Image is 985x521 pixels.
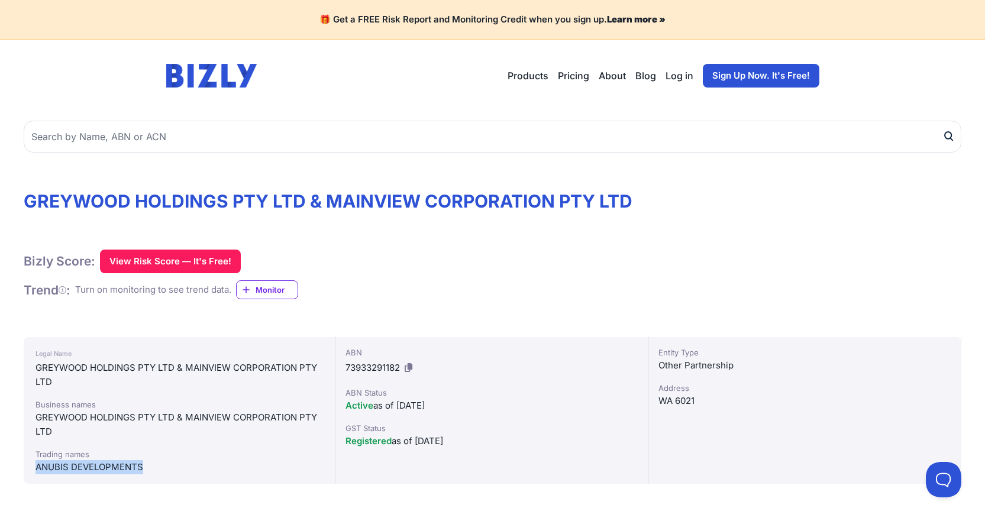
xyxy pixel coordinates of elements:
div: ABN [345,347,638,358]
div: Entity Type [658,347,951,358]
input: Search by Name, ABN or ACN [24,121,961,153]
div: WA 6021 [658,394,951,408]
a: Blog [635,69,656,83]
a: Log in [666,69,693,83]
h1: Trend : [24,282,70,298]
iframe: Toggle Customer Support [926,462,961,497]
div: as of [DATE] [345,434,638,448]
div: GREYWOOD HOLDINGS PTY LTD & MAINVIEW CORPORATION PTY LTD [35,361,324,389]
button: View Risk Score — It's Free! [100,250,241,273]
div: GST Status [345,422,638,434]
a: Sign Up Now. It's Free! [703,64,819,88]
h1: GREYWOOD HOLDINGS PTY LTD & MAINVIEW CORPORATION PTY LTD [24,190,961,212]
div: ABN Status [345,387,638,399]
div: Address [658,382,951,394]
button: Products [508,69,548,83]
div: Other Partnership [658,358,951,373]
div: as of [DATE] [345,399,638,413]
span: Registered [345,435,392,446]
span: Monitor [256,284,298,296]
div: Legal Name [35,347,324,361]
a: Pricing [558,69,589,83]
div: Business names [35,399,324,410]
h1: Bizly Score: [24,253,95,269]
a: Monitor [236,280,298,299]
a: About [599,69,626,83]
h4: 🎁 Get a FREE Risk Report and Monitoring Credit when you sign up. [14,14,971,25]
div: ANUBIS DEVELOPMENTS [35,460,324,474]
a: Learn more » [607,14,666,25]
span: 73933291182 [345,362,400,373]
div: GREYWOOD HOLDINGS PTY LTD & MAINVIEW CORPORATION PTY LTD [35,410,324,439]
div: Turn on monitoring to see trend data. [75,283,231,297]
div: Trading names [35,448,324,460]
span: Active [345,400,373,411]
